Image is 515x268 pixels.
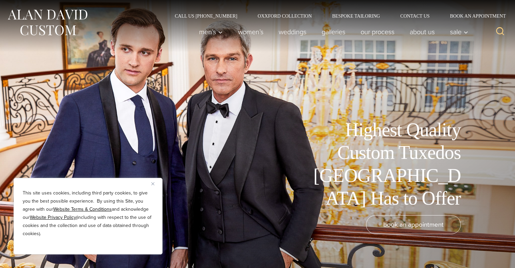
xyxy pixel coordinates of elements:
a: book an appointment [366,215,461,234]
p: This site uses cookies, including third party cookies, to give you the best possible experience. ... [23,189,153,238]
nav: Primary Navigation [192,25,472,39]
button: Close [151,180,159,188]
img: Close [151,182,154,185]
img: Alan David Custom [7,7,88,38]
h1: Highest Quality Custom Tuxedos [GEOGRAPHIC_DATA] Has to Offer [308,119,461,210]
a: Our Process [353,25,402,39]
a: Women’s [231,25,271,39]
a: Website Terms & Conditions [53,206,112,213]
a: Website Privacy Policy [30,214,76,221]
a: Galleries [314,25,353,39]
a: Contact Us [390,14,440,18]
button: View Search Form [492,24,508,40]
a: About Us [402,25,443,39]
span: Sale [450,28,468,35]
a: Oxxford Collection [248,14,322,18]
a: Call Us [PHONE_NUMBER] [165,14,248,18]
span: book an appointment [383,220,444,229]
nav: Secondary Navigation [165,14,508,18]
span: Men’s [199,28,223,35]
a: Bespoke Tailoring [322,14,390,18]
a: Book an Appointment [440,14,508,18]
a: weddings [271,25,314,39]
